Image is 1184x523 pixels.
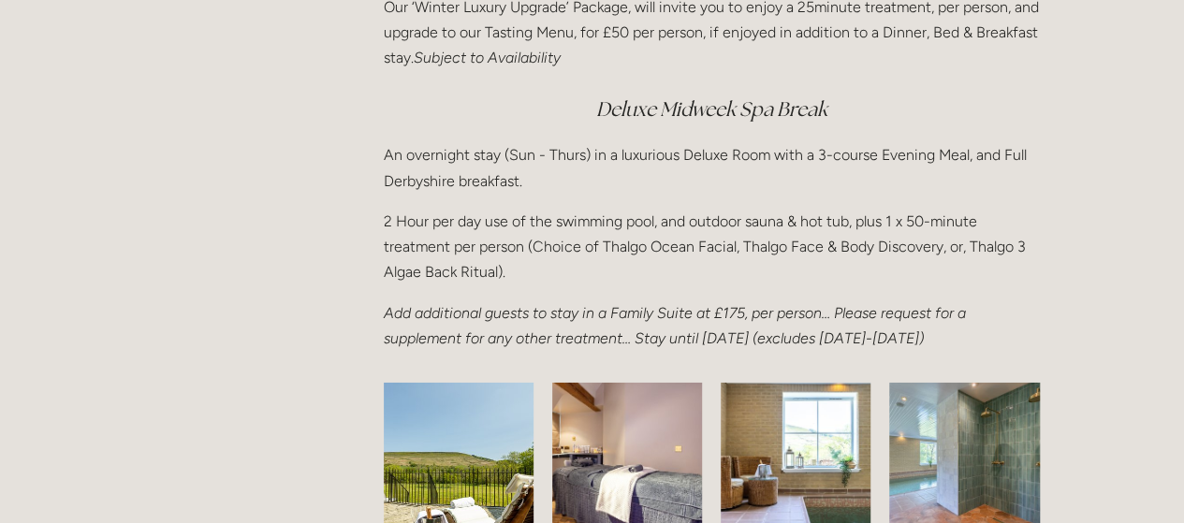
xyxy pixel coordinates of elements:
em: Add additional guests to stay in a Family Suite at £175, per person… Please request for a supplem... [384,304,970,347]
p: An overnight stay (Sun - Thurs) in a luxurious Deluxe Room with a 3-course Evening Meal, and Full... [384,142,1040,193]
p: 2 Hour per day use of the swimming pool, and outdoor sauna & hot tub, plus 1 x 50-minute treatmen... [384,209,1040,285]
em: Subject to Availability [414,49,561,66]
em: Deluxe Midweek Spa Break [596,96,827,122]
